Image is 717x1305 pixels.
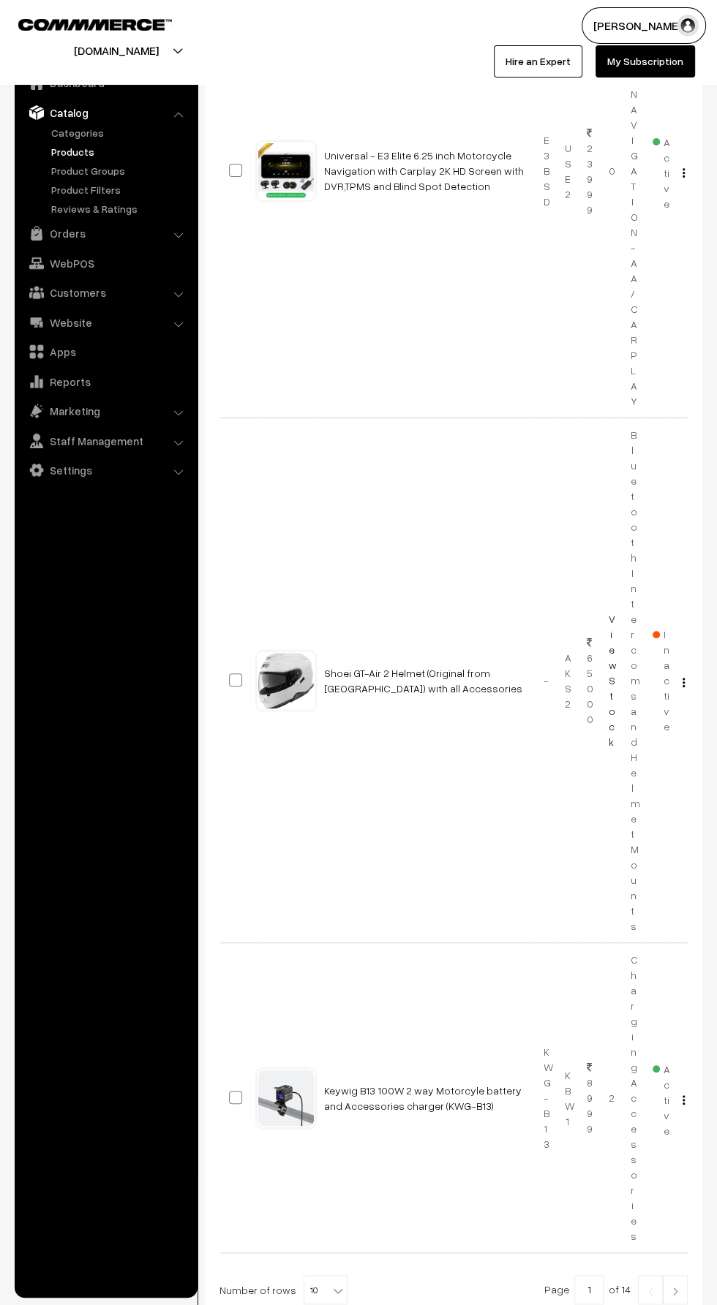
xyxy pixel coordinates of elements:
a: Categories [48,125,192,140]
a: My Subscription [596,45,695,77]
td: Bluetooth Intercoms and Helmet Mounts [622,418,644,943]
a: Keywig B13 100W 2 way Motorcyle battery and Accessories charger (KWG-B13) [324,1084,522,1112]
td: 65000 [578,418,600,943]
span: of 14 [609,1283,631,1295]
span: Active [653,1058,670,1138]
a: Marketing [18,398,192,424]
button: [PERSON_NAME] [582,7,706,44]
span: Number of rows [219,1282,296,1298]
span: Page [544,1283,569,1295]
button: [DOMAIN_NAME] [23,32,210,69]
a: Apps [18,338,192,365]
img: Right [669,1287,682,1295]
img: user [677,15,699,37]
td: KBW1 [556,943,578,1253]
a: Reviews & Ratings [48,201,192,216]
a: Hire an Expert [494,45,582,77]
a: Customers [18,279,192,306]
a: WebPOS [18,250,192,276]
td: Charging Accessories [622,943,644,1253]
a: Product Filters [48,182,192,197]
a: Universal - E3 Elite 6.25 inch Motorcycle Navigation with Carplay 2K HD Screen with DVR,TPMS and ... [324,149,524,192]
a: Products [48,144,192,159]
td: KWG-B13 [535,943,557,1253]
span: Inactive [653,627,669,734]
td: AKS2 [556,418,578,943]
a: COMMMERCE [18,15,146,32]
img: Menu [683,1095,685,1105]
td: 2 [600,943,622,1253]
a: Orders [18,220,192,246]
a: View Stock [609,613,617,748]
a: Website [18,309,192,336]
td: - [535,418,557,943]
a: Shoei GT-Air 2 Helmet (Original from [GEOGRAPHIC_DATA]) with all Accessories [324,667,522,695]
img: Menu [683,168,685,178]
a: Settings [18,457,192,483]
img: COMMMERCE [18,19,172,30]
img: Menu [683,678,685,687]
a: Product Groups [48,163,192,178]
a: Catalog [18,99,192,126]
img: Left [644,1287,657,1295]
span: 10 [304,1275,348,1304]
span: Active [653,131,670,211]
td: 8999 [578,943,600,1253]
a: Reports [18,368,192,395]
a: Staff Management [18,428,192,454]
